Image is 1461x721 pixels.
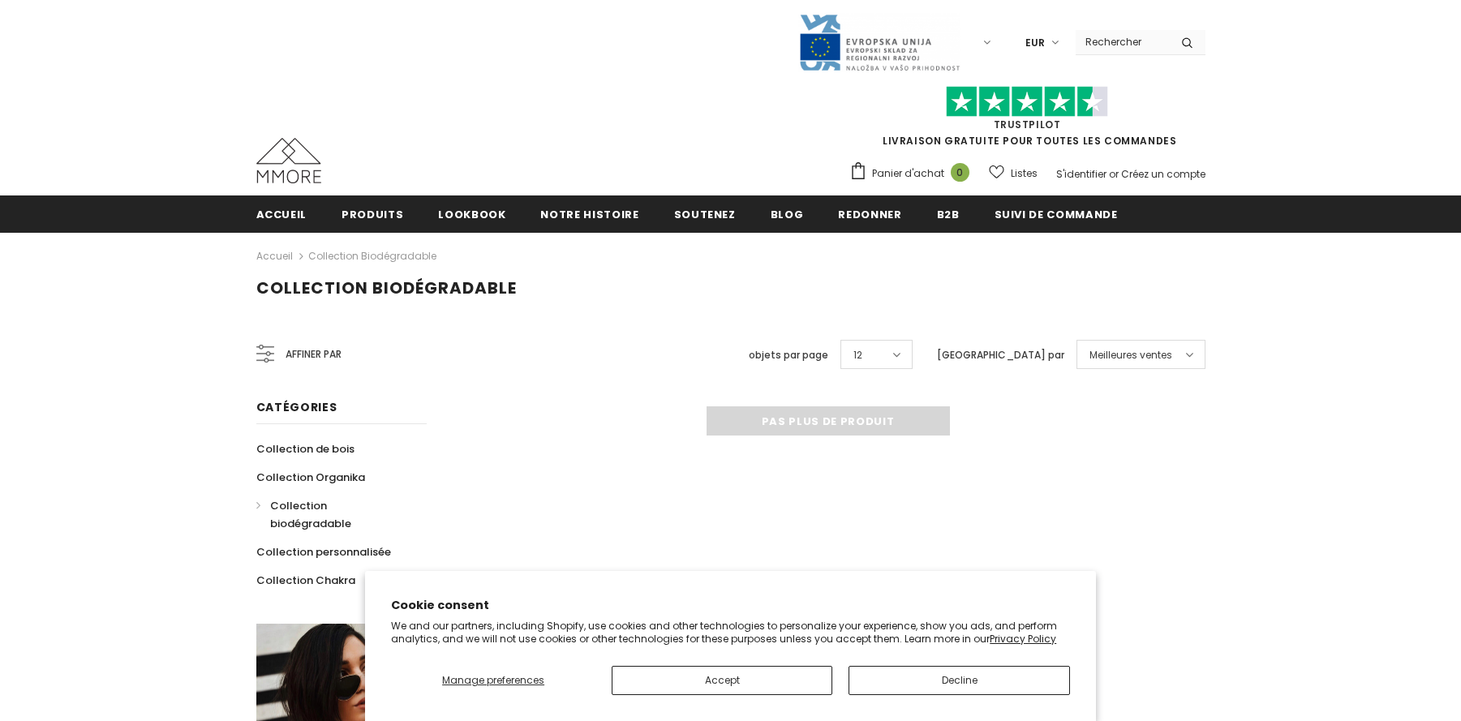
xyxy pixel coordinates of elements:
[989,159,1038,187] a: Listes
[256,435,355,463] a: Collection de bois
[256,399,337,415] span: Catégories
[256,470,365,485] span: Collection Organika
[849,666,1069,695] button: Decline
[674,207,736,222] span: soutenez
[674,195,736,232] a: soutenez
[342,195,403,232] a: Produits
[391,597,1070,614] h2: Cookie consent
[849,93,1205,148] span: LIVRAISON GRATUITE POUR TOUTES LES COMMANDES
[442,673,544,687] span: Manage preferences
[853,347,862,363] span: 12
[994,118,1061,131] a: TrustPilot
[990,632,1056,646] a: Privacy Policy
[308,249,436,263] a: Collection biodégradable
[256,491,409,538] a: Collection biodégradable
[872,165,944,182] span: Panier d'achat
[798,35,960,49] a: Javni Razpis
[256,247,293,266] a: Accueil
[256,277,517,299] span: Collection biodégradable
[256,207,307,222] span: Accueil
[256,441,355,457] span: Collection de bois
[771,195,804,232] a: Blog
[937,207,960,222] span: B2B
[1056,167,1106,181] a: S'identifier
[438,207,505,222] span: Lookbook
[838,195,901,232] a: Redonner
[256,138,321,183] img: Cas MMORE
[995,207,1118,222] span: Suivi de commande
[391,620,1070,645] p: We and our partners, including Shopify, use cookies and other technologies to personalize your ex...
[849,161,978,186] a: Panier d'achat 0
[391,666,595,695] button: Manage preferences
[771,207,804,222] span: Blog
[256,544,391,560] span: Collection personnalisée
[612,666,832,695] button: Accept
[438,195,505,232] a: Lookbook
[540,207,638,222] span: Notre histoire
[937,195,960,232] a: B2B
[838,207,901,222] span: Redonner
[286,345,342,363] span: Affiner par
[1121,167,1205,181] a: Créez un compte
[937,347,1064,363] label: [GEOGRAPHIC_DATA] par
[256,195,307,232] a: Accueil
[1089,347,1172,363] span: Meilleures ventes
[342,207,403,222] span: Produits
[1109,167,1119,181] span: or
[1011,165,1038,182] span: Listes
[995,195,1118,232] a: Suivi de commande
[256,566,355,594] a: Collection Chakra
[256,463,365,491] a: Collection Organika
[256,573,355,588] span: Collection Chakra
[540,195,638,232] a: Notre histoire
[951,163,969,182] span: 0
[1025,35,1045,51] span: EUR
[749,347,828,363] label: objets par page
[798,13,960,72] img: Javni Razpis
[946,86,1108,118] img: Faites confiance aux étoiles pilotes
[270,498,351,531] span: Collection biodégradable
[256,538,391,566] a: Collection personnalisée
[1076,30,1169,54] input: Search Site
